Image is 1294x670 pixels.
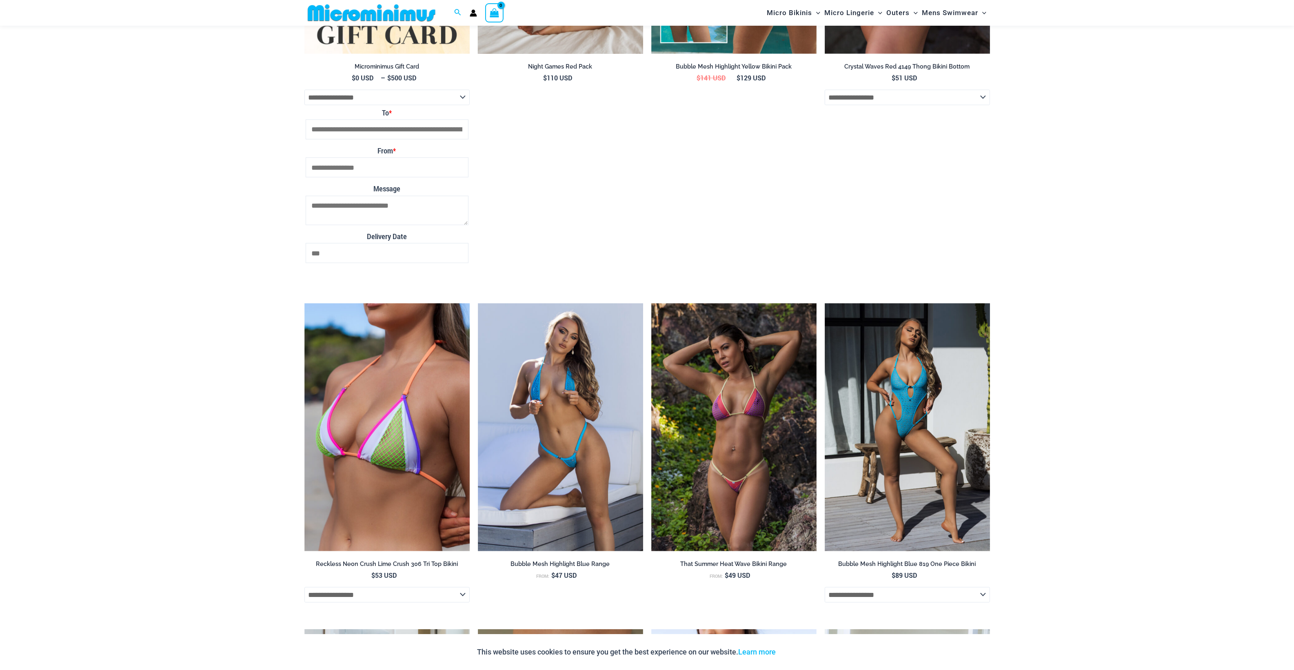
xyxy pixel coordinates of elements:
[478,304,643,552] img: Bubble Mesh Highlight Blue 309 Tri Top 421 Micro 05
[388,73,391,82] span: $
[372,571,375,579] span: $
[874,2,882,23] span: Menu Toggle
[824,2,874,23] span: Micro Lingerie
[765,2,822,23] a: Micro BikinisMenu ToggleMenu Toggle
[454,8,462,18] a: Search icon link
[725,571,729,579] span: $
[892,73,917,82] bdi: 51 USD
[892,571,917,579] bdi: 89 USD
[884,2,920,23] a: OutersMenu ToggleMenu Toggle
[825,63,990,73] a: Crystal Waves Red 4149 Thong Bikini Bottom
[825,63,990,71] h2: Crystal Waves Red 4149 Thong Bikini Bottom
[725,571,750,579] bdi: 49 USD
[543,73,547,82] span: $
[651,560,817,571] a: That Summer Heat Wave Bikini Range
[485,3,504,22] a: View Shopping Cart, empty
[306,106,468,120] label: To
[304,73,470,82] span: –
[304,560,470,571] a: Reckless Neon Crush Lime Crush 306 Tri Top Bikini
[478,560,643,568] h2: Bubble Mesh Highlight Blue Range
[812,2,820,23] span: Menu Toggle
[892,73,896,82] span: $
[478,560,643,571] a: Bubble Mesh Highlight Blue Range
[304,560,470,568] h2: Reckless Neon Crush Lime Crush 306 Tri Top Bikini
[651,560,817,568] h2: That Summer Heat Wave Bikini Range
[304,304,470,552] a: Reckless Neon Crush Lime Crush 306 Tri Top 01Reckless Neon Crush Lime Crush 306 Tri Top 296 Cheek...
[352,73,356,82] span: $
[764,1,990,24] nav: Site Navigation
[306,144,468,158] label: From
[886,2,910,23] span: Outers
[478,63,643,71] h2: Night Games Red Pack
[651,63,817,73] a: Bubble Mesh Highlight Yellow Bikini Pack
[697,73,700,82] span: $
[822,2,884,23] a: Micro LingerieMenu ToggleMenu Toggle
[372,571,397,579] bdi: 53 USD
[825,560,990,568] h2: Bubble Mesh Highlight Blue 819 One Piece Bikini
[697,73,726,82] bdi: 141 USD
[825,304,990,552] img: Bubble Mesh Highlight Blue 819 One Piece 01
[477,646,776,658] p: This website uses cookies to ensure you get the best experience on our website.
[920,2,988,23] a: Mens SwimwearMenu ToggleMenu Toggle
[782,642,817,662] button: Accept
[478,304,643,552] a: Bubble Mesh Highlight Blue 309 Tri Top 421 Micro 05Bubble Mesh Highlight Blue 309 Tri Top 421 Mic...
[306,182,468,195] label: Message
[306,230,468,243] label: Delivery Date
[910,2,918,23] span: Menu Toggle
[739,648,776,656] a: Learn more
[552,571,555,579] span: $
[537,573,550,579] span: From:
[552,571,577,579] bdi: 47 USD
[388,73,417,82] bdi: 500 USD
[767,2,812,23] span: Micro Bikinis
[737,73,766,82] bdi: 129 USD
[304,63,470,73] a: Microminimus Gift Card
[651,304,817,552] img: That Summer Heat Wave 3063 Tri Top 4303 Micro Bottom 01
[651,63,817,71] h2: Bubble Mesh Highlight Yellow Bikini Pack
[478,63,643,73] a: Night Games Red Pack
[543,73,572,82] bdi: 110 USD
[304,4,439,22] img: MM SHOP LOGO FLAT
[651,304,817,552] a: That Summer Heat Wave 3063 Tri Top 4303 Micro Bottom 01That Summer Heat Wave 3063 Tri Top 4303 Mi...
[737,73,740,82] span: $
[393,146,396,155] abbr: Required field
[304,63,470,71] h2: Microminimus Gift Card
[825,560,990,571] a: Bubble Mesh Highlight Blue 819 One Piece Bikini
[978,2,986,23] span: Menu Toggle
[922,2,978,23] span: Mens Swimwear
[470,9,477,17] a: Account icon link
[892,571,896,579] span: $
[710,573,723,579] span: From:
[825,304,990,552] a: Bubble Mesh Highlight Blue 819 One Piece 01Bubble Mesh Highlight Blue 819 One Piece 03Bubble Mesh...
[352,73,374,82] bdi: 0 USD
[389,109,392,117] abbr: Required field
[304,304,470,552] img: Reckless Neon Crush Lime Crush 306 Tri Top 01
